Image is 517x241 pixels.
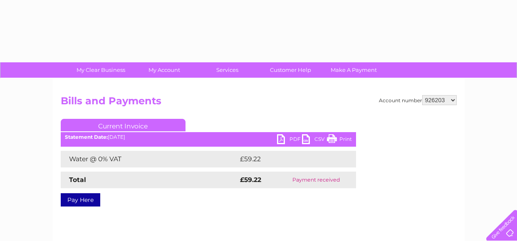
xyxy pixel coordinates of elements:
td: Water @ 0% VAT [61,151,238,167]
a: Services [193,62,262,78]
a: PDF [277,134,302,146]
a: Customer Help [256,62,325,78]
td: £59.22 [238,151,339,167]
a: My Account [130,62,198,78]
a: Print [327,134,352,146]
div: [DATE] [61,134,356,140]
h2: Bills and Payments [61,95,457,111]
a: CSV [302,134,327,146]
div: Account number [379,95,457,105]
strong: Total [69,176,86,184]
strong: £59.22 [240,176,261,184]
b: Statement Date: [65,134,108,140]
a: Pay Here [61,193,100,207]
a: My Clear Business [67,62,135,78]
td: Payment received [277,172,356,188]
a: Current Invoice [61,119,186,131]
a: Make A Payment [319,62,388,78]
